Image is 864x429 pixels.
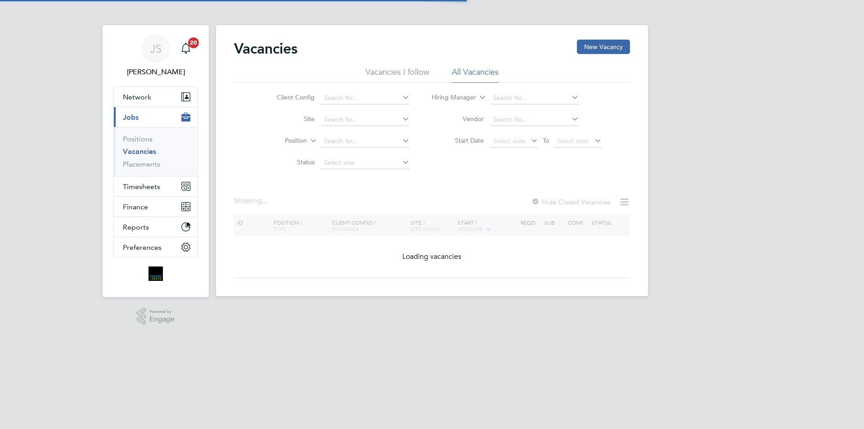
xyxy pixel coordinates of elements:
[123,223,149,231] span: Reports
[149,308,175,316] span: Powered by
[577,40,630,54] button: New Vacancy
[262,196,267,205] span: ...
[113,67,198,77] span: Julia Scholes
[432,115,484,123] label: Vendor
[123,147,156,156] a: Vacancies
[114,87,198,107] button: Network
[123,203,148,211] span: Finance
[123,93,151,101] span: Network
[114,176,198,196] button: Timesheets
[123,135,153,143] a: Positions
[149,316,175,323] span: Engage
[137,308,175,325] a: Powered byEngage
[103,25,209,297] nav: Main navigation
[113,266,198,281] a: Go to home page
[150,43,162,54] span: JS
[123,160,160,168] a: Placements
[114,237,198,257] button: Preferences
[114,127,198,176] div: Jobs
[114,197,198,217] button: Finance
[234,40,297,58] h2: Vacancies
[321,92,409,104] input: Search for...
[177,34,195,63] a: 20
[490,113,579,126] input: Search for...
[424,93,476,102] label: Hiring Manager
[490,92,579,104] input: Search for...
[365,67,429,83] li: Vacancies I follow
[123,243,162,252] span: Preferences
[531,198,610,206] label: Hide Closed Vacancies
[114,217,198,237] button: Reports
[493,137,526,145] span: Select date
[263,93,315,101] label: Client Config
[321,113,409,126] input: Search for...
[114,107,198,127] button: Jobs
[557,137,589,145] span: Select date
[123,182,160,191] span: Timesheets
[113,34,198,77] a: JS[PERSON_NAME]
[452,67,499,83] li: All Vacancies
[263,158,315,166] label: Status
[148,266,163,281] img: bromak-logo-retina.png
[263,115,315,123] label: Site
[432,136,484,145] label: Start Date
[540,135,552,146] span: To
[255,136,307,145] label: Position
[321,157,409,169] input: Select one
[321,135,409,148] input: Search for...
[123,113,139,122] span: Jobs
[188,37,199,48] span: 20
[234,196,269,206] div: Showing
